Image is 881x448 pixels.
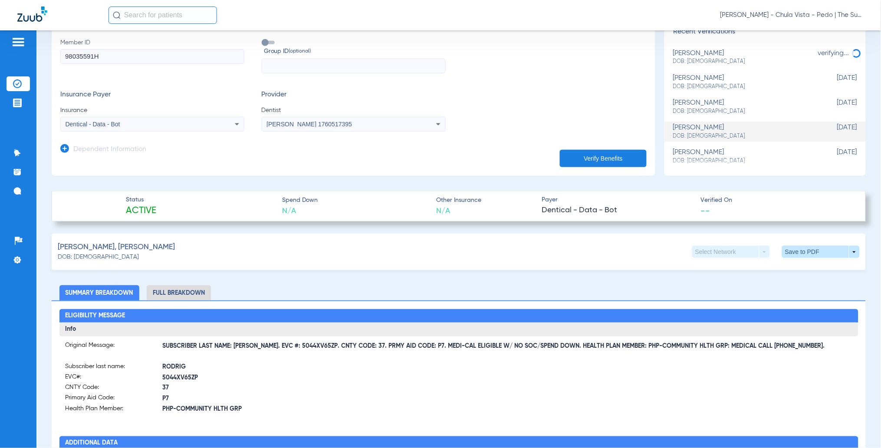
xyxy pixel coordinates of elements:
[700,206,710,215] span: --
[66,121,120,128] span: Dentical - Data - Bot
[782,246,860,258] button: Save to PDF
[818,50,849,57] span: verifying...
[59,285,139,300] li: Summary Breakdown
[60,91,244,99] h3: Insurance Payer
[66,341,163,352] span: Original Message:
[163,373,459,382] span: 5044XV65ZP
[126,205,157,217] span: Active
[60,49,244,64] input: Member ID
[720,11,864,20] span: [PERSON_NAME] - Chula Vista - Pedo | The Super Dentists
[262,91,446,99] h3: Provider
[59,323,858,336] h3: Info
[66,394,163,405] span: Primary Aid Code:
[542,205,693,216] span: Dentical - Data - Bot
[838,406,881,448] iframe: Chat Widget
[814,124,857,140] span: [DATE]
[108,7,217,24] input: Search for patients
[700,196,851,205] span: Verified On
[673,132,814,140] span: DOB: [DEMOGRAPHIC_DATA]
[282,206,318,217] span: N/A
[163,384,459,393] span: 37
[289,47,311,56] small: (optional)
[673,108,814,115] span: DOB: [DEMOGRAPHIC_DATA]
[673,74,814,90] div: [PERSON_NAME]
[673,99,814,115] div: [PERSON_NAME]
[673,49,814,66] div: [PERSON_NAME]
[126,195,157,204] span: Status
[262,106,446,115] span: Dentist
[59,309,858,323] h2: Eligibility Message
[147,285,211,300] li: Full Breakdown
[66,383,163,394] span: CNTY Code:
[163,362,459,372] span: RODRIG
[58,242,175,253] span: [PERSON_NAME], [PERSON_NAME]
[66,372,163,383] span: EVC#:
[163,395,459,404] span: P7
[264,47,446,56] span: Group ID
[17,7,47,22] img: Zuub Logo
[58,253,139,262] span: DOB: [DEMOGRAPHIC_DATA]
[73,145,146,154] h3: Dependent Information
[66,362,163,373] span: Subscriber last name:
[673,58,814,66] span: DOB: [DEMOGRAPHIC_DATA]
[436,196,481,205] span: Other Insurance
[436,206,481,217] span: N/A
[60,38,244,74] label: Member ID
[673,148,814,165] div: [PERSON_NAME]
[673,83,814,91] span: DOB: [DEMOGRAPHIC_DATA]
[11,37,25,47] img: hamburger-icon
[282,196,318,205] span: Spend Down
[814,148,857,165] span: [DATE]
[66,405,163,415] span: Health Plan Member:
[113,11,121,19] img: Search Icon
[673,157,814,165] span: DOB: [DEMOGRAPHIC_DATA]
[664,28,866,36] h3: Recent Verifications
[163,342,852,351] span: SUBSCRIBER LAST NAME: [PERSON_NAME]. EVC #: 5044XV65ZP. CNTY CODE: 37. PRMY AID CODE: P7. MEDI-CA...
[814,99,857,115] span: [DATE]
[673,124,814,140] div: [PERSON_NAME]
[266,121,352,128] span: [PERSON_NAME] 1760517395
[814,74,857,90] span: [DATE]
[542,195,693,204] span: Payer
[60,106,244,115] span: Insurance
[163,405,459,414] span: PHP-COMMUNITY HLTH GRP
[560,150,647,167] button: Verify Benefits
